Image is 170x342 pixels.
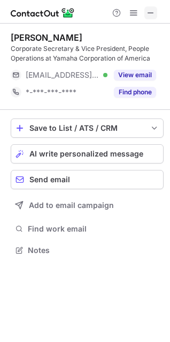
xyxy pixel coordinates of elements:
[11,196,164,215] button: Add to email campaign
[29,124,145,132] div: Save to List / ATS / CRM
[29,150,143,158] span: AI write personalized message
[114,70,156,80] button: Reveal Button
[11,243,164,258] button: Notes
[11,144,164,163] button: AI write personalized message
[26,70,99,80] span: [EMAIL_ADDRESS][DOMAIN_NAME]
[114,87,156,98] button: Reveal Button
[11,170,164,189] button: Send email
[11,44,164,63] div: Corporate Secretary & Vice President, People Operations at Yamaha Corporation of America
[28,246,159,255] span: Notes
[11,6,75,19] img: ContactOut v5.3.10
[28,224,159,234] span: Find work email
[11,221,164,236] button: Find work email
[11,118,164,138] button: save-profile-one-click
[29,201,114,210] span: Add to email campaign
[29,175,70,184] span: Send email
[11,32,82,43] div: [PERSON_NAME]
